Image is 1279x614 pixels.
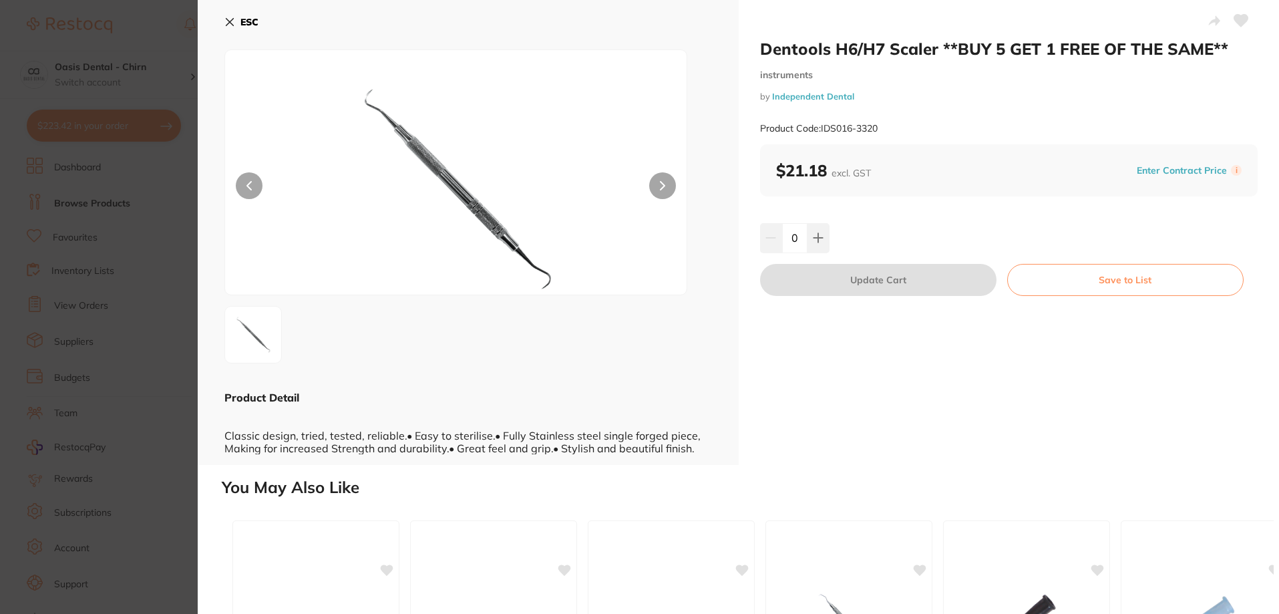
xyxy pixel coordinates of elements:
h2: Dentools H6/H7 Scaler **BUY 5 GET 1 FREE OF THE SAME** [760,39,1258,59]
small: instruments [760,69,1258,81]
button: Enter Contract Price [1133,164,1231,177]
small: by [760,92,1258,102]
a: Independent Dental [772,91,854,102]
img: aD0xOTIw [317,84,594,295]
h2: You May Also Like [222,478,1274,497]
b: Product Detail [224,391,299,404]
b: $21.18 [776,160,871,180]
small: Product Code: IDS016-3320 [760,123,878,134]
div: Classic design, tried, tested, reliable.• Easy to sterilise.• Fully Stainless steel single forged... [224,405,712,454]
label: i [1231,165,1242,176]
button: Save to List [1007,264,1244,296]
b: ESC [240,16,258,28]
img: aD0xOTIw [229,311,277,359]
span: excl. GST [832,167,871,179]
button: Update Cart [760,264,996,296]
button: ESC [224,11,258,33]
